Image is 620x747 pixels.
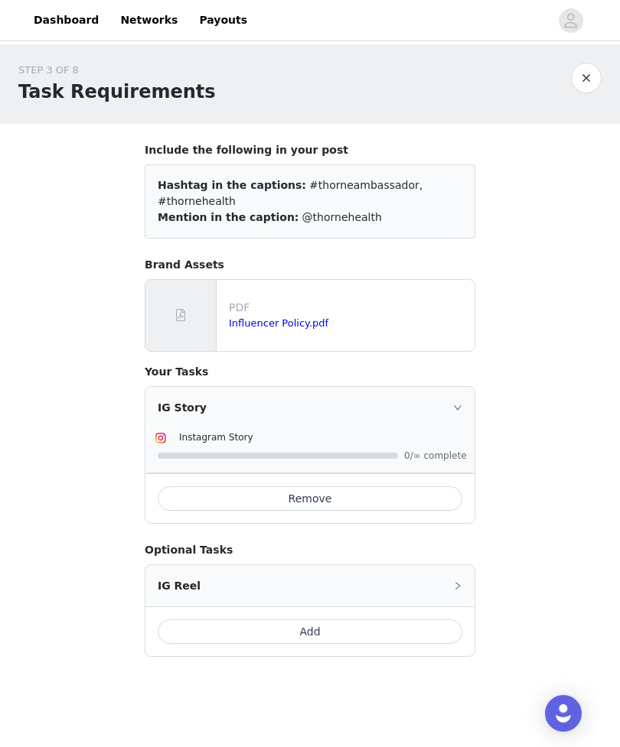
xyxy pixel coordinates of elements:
[24,3,108,37] a: Dashboard
[229,300,468,316] p: PDF
[145,542,475,558] h4: Optional Tasks
[158,619,462,644] button: Add
[145,364,475,380] h4: Your Tasks
[158,179,423,207] span: #thorneambassador, #thornehealth
[18,63,216,78] div: STEP 3 OF 8
[190,3,256,37] a: Payouts
[545,695,582,732] div: Open Intercom Messenger
[453,581,462,590] i: icon: right
[111,3,187,37] a: Networks
[563,8,578,33] div: avatar
[145,257,475,273] h4: Brand Assets
[158,486,462,511] button: Remove
[229,317,328,329] a: Influencer Policy.pdf
[158,179,306,191] span: Hashtag in the captions:
[453,403,462,412] i: icon: right
[404,451,465,460] span: 0/∞ complete
[145,142,475,158] h4: Include the following in your post
[18,78,216,106] h1: Task Requirements
[179,432,253,443] span: Instagram Story
[158,211,299,223] span: Mention in the caption:
[145,565,475,606] div: icon: rightIG Reel
[145,387,475,428] div: icon: rightIG Story
[302,211,382,223] span: @thornehealth
[155,432,167,444] img: Instagram Icon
